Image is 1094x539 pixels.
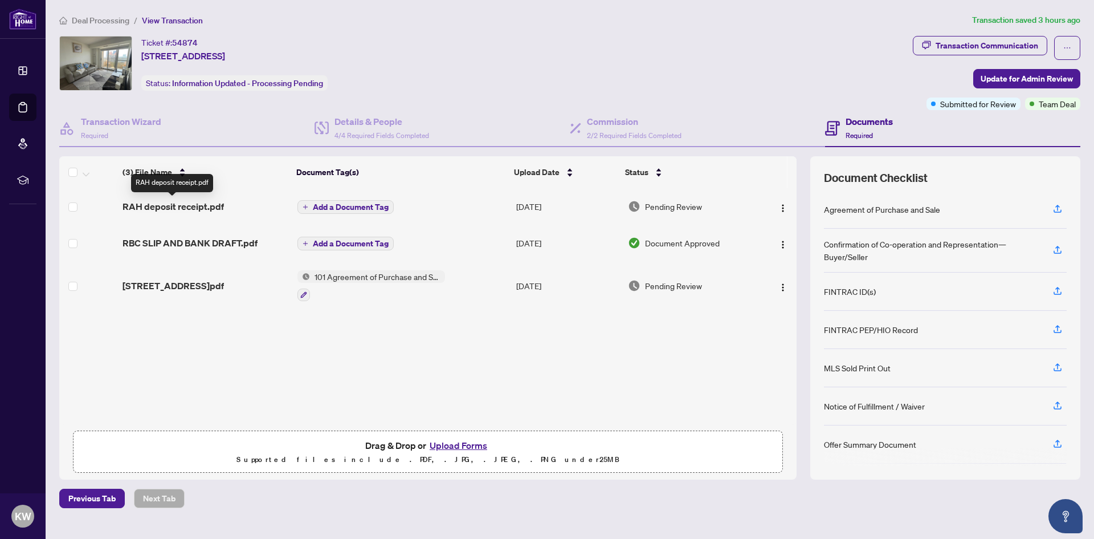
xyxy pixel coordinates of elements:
button: Status Icon101 Agreement of Purchase and Sale - Condominium Resale [297,270,445,301]
div: Agreement of Purchase and Sale [824,203,940,216]
img: Logo [778,283,787,292]
h4: Commission [587,115,681,128]
span: ellipsis [1063,44,1071,52]
td: [DATE] [512,225,623,261]
div: Notice of Fulfillment / Waiver [824,400,925,412]
button: Transaction Communication [913,36,1047,55]
img: Document Status [628,279,640,292]
button: Add a Document Tag [297,237,394,250]
span: [STREET_ADDRESS]pdf [123,279,224,293]
th: Document Tag(s) [292,156,509,188]
span: Submitted for Review [940,98,1016,110]
span: 101 Agreement of Purchase and Sale - Condominium Resale [310,270,445,283]
span: Upload Date [514,166,560,179]
span: 4/4 Required Fields Completed [334,131,429,140]
img: IMG-W12331690_1.jpg [60,37,132,90]
span: (3) File Name [123,166,172,179]
span: Pending Review [645,200,702,213]
button: Logo [774,234,792,252]
img: Status Icon [297,270,310,283]
span: Required [81,131,108,140]
span: home [59,17,67,25]
div: FINTRAC PEP/HIO Record [824,323,918,336]
span: Add a Document Tag [313,240,389,248]
span: Team Deal [1039,98,1076,110]
button: Logo [774,277,792,295]
button: Previous Tab [59,489,125,508]
li: / [134,14,137,27]
span: Pending Review [645,279,702,292]
button: Open asap [1048,499,1083,533]
div: FINTRAC ID(s) [824,285,876,298]
span: 2/2 Required Fields Completed [587,131,681,140]
span: Add a Document Tag [313,203,389,211]
span: Document Approved [645,237,720,249]
th: Status [621,156,755,188]
span: View Transaction [142,15,203,26]
div: Offer Summary Document [824,438,916,451]
article: Transaction saved 3 hours ago [972,14,1080,27]
button: Logo [774,197,792,216]
span: Drag & Drop or [365,438,491,453]
img: Document Status [628,237,640,249]
h4: Documents [846,115,893,128]
span: RAH deposit receipt.pdf [123,200,224,213]
img: Document Status [628,200,640,213]
button: Next Tab [134,489,185,508]
td: [DATE] [512,261,623,310]
span: plus [303,204,308,210]
span: Status [625,166,648,179]
span: Drag & Drop orUpload FormsSupported files include .PDF, .JPG, .JPEG, .PNG under25MB [74,431,782,473]
button: Add a Document Tag [297,236,394,251]
span: Information Updated - Processing Pending [172,78,323,88]
div: Confirmation of Co-operation and Representation—Buyer/Seller [824,238,1039,263]
img: Logo [778,204,787,213]
div: Status: [141,75,328,91]
span: plus [303,241,308,246]
span: Document Checklist [824,170,928,186]
span: Update for Admin Review [981,70,1073,88]
span: [STREET_ADDRESS] [141,49,225,63]
span: Deal Processing [72,15,129,26]
button: Upload Forms [426,438,491,453]
button: Add a Document Tag [297,200,394,214]
div: MLS Sold Print Out [824,362,891,374]
button: Update for Admin Review [973,69,1080,88]
span: Required [846,131,873,140]
div: RAH deposit receipt.pdf [131,174,213,192]
h4: Transaction Wizard [81,115,161,128]
span: Previous Tab [68,489,116,508]
button: Add a Document Tag [297,200,394,214]
p: Supported files include .PDF, .JPG, .JPEG, .PNG under 25 MB [80,453,775,467]
img: logo [9,9,36,30]
th: Upload Date [509,156,621,188]
span: RBC SLIP AND BANK DRAFT.pdf [123,236,258,250]
div: Transaction Communication [936,37,1038,55]
span: KW [15,508,31,524]
img: Logo [778,240,787,249]
div: Ticket #: [141,36,198,49]
td: [DATE] [512,188,623,225]
span: 54874 [172,38,198,48]
h4: Details & People [334,115,429,128]
th: (3) File Name [118,156,292,188]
